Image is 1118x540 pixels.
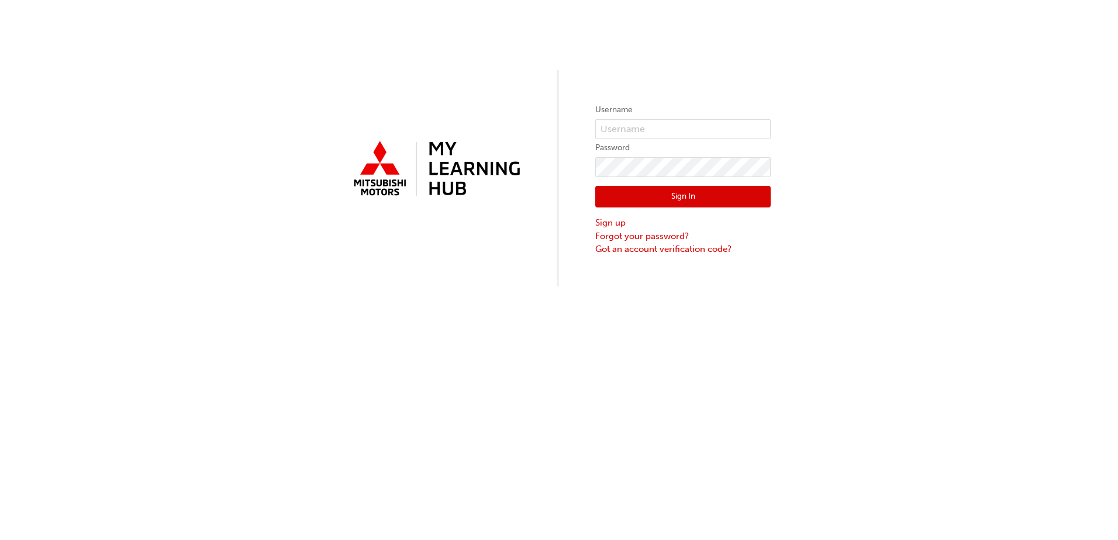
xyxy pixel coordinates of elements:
label: Password [595,141,771,155]
a: Sign up [595,216,771,230]
a: Forgot your password? [595,230,771,243]
label: Username [595,103,771,117]
img: mmal [347,136,523,203]
a: Got an account verification code? [595,243,771,256]
input: Username [595,119,771,139]
button: Sign In [595,186,771,208]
